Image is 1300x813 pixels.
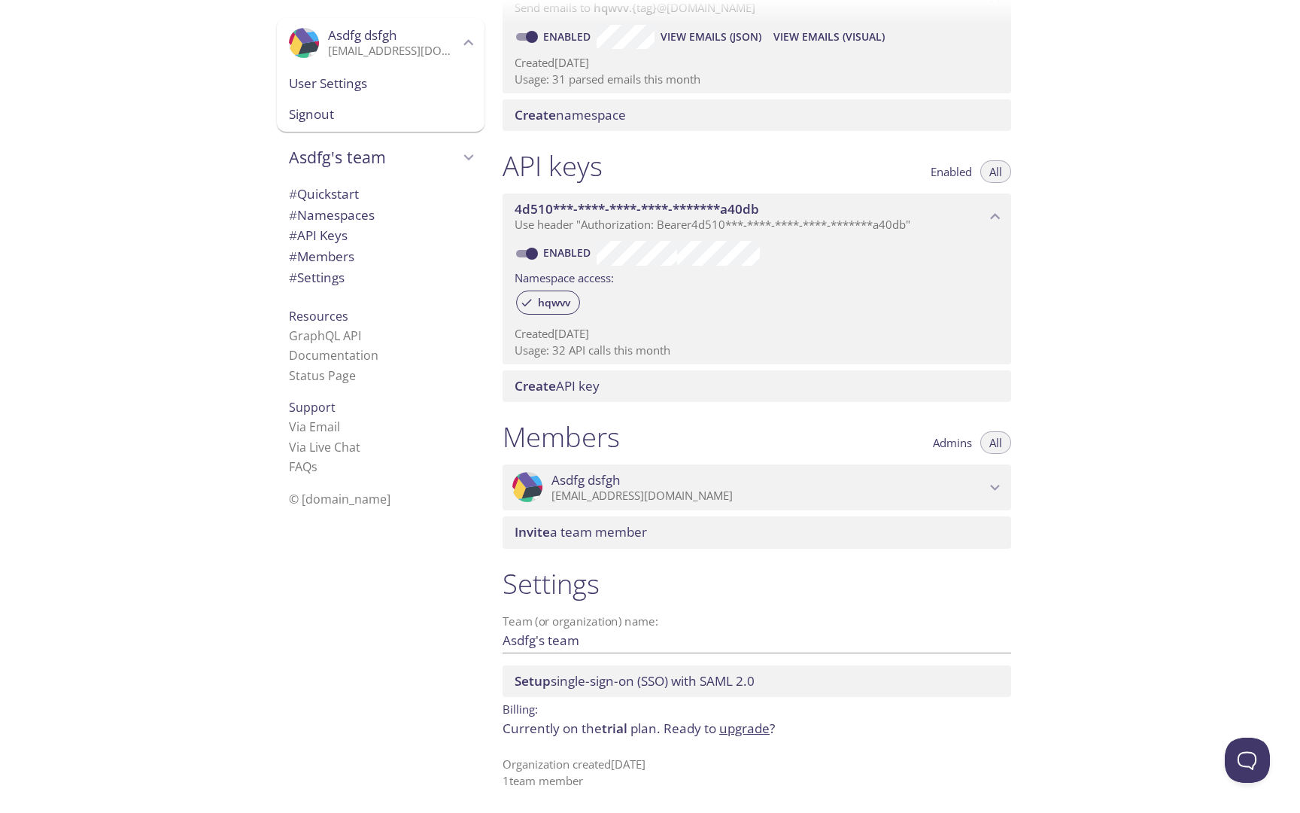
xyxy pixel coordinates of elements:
[515,106,626,123] span: namespace
[924,431,981,454] button: Admins
[515,672,755,690] span: single-sign-on (SSO) with SAML 2.0
[515,523,550,540] span: Invite
[551,472,621,489] span: Asdfg dsfgh
[602,720,627,737] span: trial
[289,185,297,202] span: #
[1225,738,1270,783] iframe: Help Scout Beacon - Open
[503,616,659,627] label: Team (or organization) name:
[277,99,484,132] div: Signout
[503,757,1011,789] p: Organization created [DATE] 1 team member
[277,138,484,177] div: Asdfg's team
[515,106,556,123] span: Create
[661,28,761,46] span: View Emails (JSON)
[503,149,603,183] h1: API keys
[516,291,580,315] div: hqwvv
[515,523,647,540] span: a team member
[515,343,999,358] p: Usage: 32 API calls this month
[289,206,375,224] span: Namespaces
[311,458,317,475] span: s
[922,160,981,183] button: Enabled
[277,68,484,99] div: User Settings
[515,266,614,288] label: Namespace access:
[289,227,297,244] span: #
[289,74,472,93] span: User Settings
[503,516,1011,548] div: Invite a team member
[277,225,484,246] div: API Keys
[529,296,579,309] span: hqwvv
[289,399,336,416] span: Support
[515,55,999,71] p: Created [DATE]
[719,720,770,737] a: upgrade
[515,326,999,342] p: Created [DATE]
[503,99,1011,131] div: Create namespace
[289,269,297,286] span: #
[328,26,397,44] span: Asdfg dsfgh
[767,25,891,49] button: View Emails (Visual)
[277,184,484,205] div: Quickstart
[541,29,597,44] a: Enabled
[655,25,767,49] button: View Emails (JSON)
[289,491,390,507] span: © [DOMAIN_NAME]
[551,489,986,504] p: [EMAIL_ADDRESS][DOMAIN_NAME]
[289,419,340,435] a: Via Email
[541,245,597,260] a: Enabled
[289,206,297,224] span: #
[515,377,556,394] span: Create
[503,464,1011,511] div: Asdfg dsfgh
[503,665,1011,697] div: Setup SSO
[289,105,472,124] span: Signout
[503,370,1011,402] div: Create API Key
[289,227,348,244] span: API Keys
[503,697,1011,719] p: Billing:
[328,44,459,59] p: [EMAIL_ADDRESS][DOMAIN_NAME]
[289,185,359,202] span: Quickstart
[277,18,484,68] div: Asdfg dsfgh
[277,246,484,267] div: Members
[664,720,775,737] span: Ready to ?
[289,327,361,344] a: GraphQL API
[289,248,354,265] span: Members
[980,160,1011,183] button: All
[289,347,378,364] a: Documentation
[503,420,620,454] h1: Members
[503,567,1011,601] h1: Settings
[289,367,356,384] a: Status Page
[515,72,999,87] p: Usage: 31 parsed emails this month
[289,147,459,168] span: Asdfg's team
[277,267,484,288] div: Team Settings
[289,458,317,475] a: FAQ
[980,431,1011,454] button: All
[773,28,885,46] span: View Emails (Visual)
[503,719,1011,738] p: Currently on the plan.
[289,269,345,286] span: Settings
[289,439,360,455] a: Via Live Chat
[515,377,600,394] span: API key
[515,672,551,690] span: Setup
[289,248,297,265] span: #
[277,205,484,226] div: Namespaces
[289,308,348,324] span: Resources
